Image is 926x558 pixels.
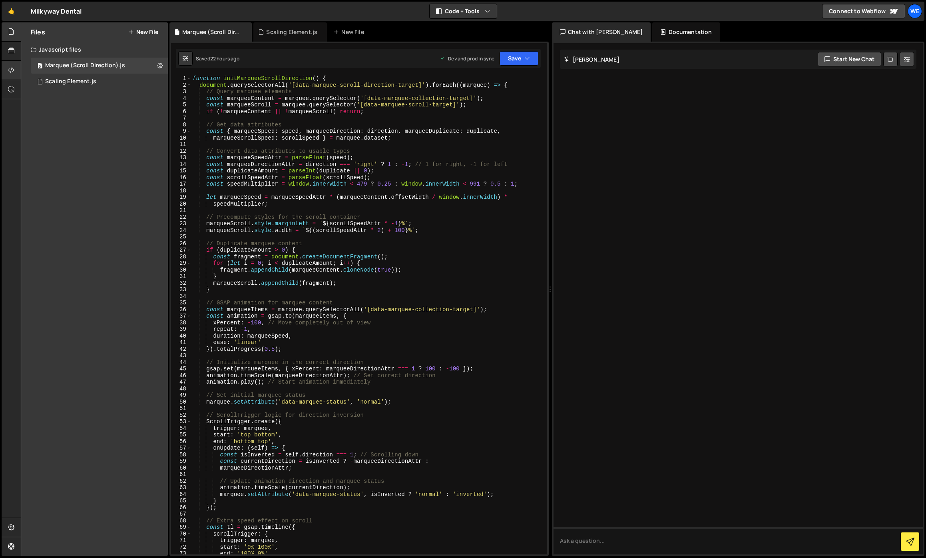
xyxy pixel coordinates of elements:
[45,62,125,69] div: Marquee (Scroll Direction).js
[128,29,158,35] button: New File
[171,478,191,485] div: 62
[171,141,191,148] div: 11
[818,52,881,66] button: Start new chat
[182,28,242,36] div: Marquee (Scroll Direction).js
[171,168,191,174] div: 15
[171,504,191,511] div: 66
[171,95,191,102] div: 4
[171,267,191,274] div: 30
[171,161,191,168] div: 14
[171,247,191,254] div: 27
[171,188,191,194] div: 18
[171,260,191,267] div: 29
[552,22,651,42] div: Chat with [PERSON_NAME]
[171,280,191,287] div: 32
[171,458,191,465] div: 59
[171,306,191,313] div: 36
[171,88,191,95] div: 3
[171,254,191,260] div: 28
[171,379,191,386] div: 47
[171,102,191,108] div: 5
[171,201,191,208] div: 20
[171,531,191,538] div: 70
[171,108,191,115] div: 6
[171,432,191,438] div: 55
[171,234,191,240] div: 25
[266,28,317,36] div: Scaling Element.js
[171,418,191,425] div: 53
[171,359,191,366] div: 44
[440,55,494,62] div: Dev and prod in sync
[171,484,191,491] div: 63
[171,544,191,551] div: 72
[171,115,191,122] div: 7
[171,293,191,300] div: 34
[21,42,168,58] div: Javascript files
[171,320,191,326] div: 38
[171,445,191,452] div: 57
[171,148,191,155] div: 12
[171,366,191,372] div: 45
[31,74,168,90] div: 16363/44236.js
[171,326,191,333] div: 39
[171,550,191,557] div: 73
[171,214,191,221] div: 22
[171,372,191,379] div: 46
[31,28,45,36] h2: Files
[171,273,191,280] div: 31
[171,452,191,458] div: 58
[171,386,191,392] div: 48
[171,220,191,227] div: 23
[171,181,191,188] div: 17
[2,2,21,21] a: 🤙
[171,537,191,544] div: 71
[171,405,191,412] div: 51
[171,425,191,432] div: 54
[31,6,82,16] div: Milkyway Dental
[171,465,191,472] div: 60
[171,412,191,419] div: 52
[171,498,191,504] div: 65
[171,399,191,406] div: 50
[500,51,538,66] button: Save
[171,227,191,234] div: 24
[908,4,922,18] a: We
[196,55,239,62] div: Saved
[171,352,191,359] div: 43
[171,122,191,128] div: 8
[171,392,191,399] div: 49
[171,135,191,142] div: 10
[171,471,191,478] div: 61
[171,346,191,353] div: 42
[171,82,191,89] div: 2
[171,240,191,247] div: 26
[171,128,191,135] div: 9
[45,78,96,85] div: Scaling Element.js
[38,63,42,70] span: 0
[333,28,367,36] div: New File
[171,333,191,340] div: 40
[171,339,191,346] div: 41
[171,286,191,293] div: 33
[564,56,619,63] h2: [PERSON_NAME]
[171,174,191,181] div: 16
[171,154,191,161] div: 13
[210,55,239,62] div: 22 hours ago
[171,518,191,524] div: 68
[171,524,191,531] div: 69
[652,22,720,42] div: Documentation
[31,58,168,74] div: 16363/44669.js
[430,4,497,18] button: Code + Tools
[171,313,191,320] div: 37
[171,438,191,445] div: 56
[171,511,191,518] div: 67
[171,75,191,82] div: 1
[822,4,905,18] a: Connect to Webflow
[171,194,191,201] div: 19
[171,491,191,498] div: 64
[171,300,191,306] div: 35
[171,207,191,214] div: 21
